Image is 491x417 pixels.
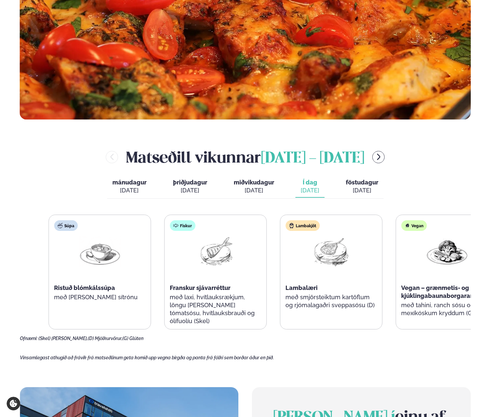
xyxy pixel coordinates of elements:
span: Í dag [301,178,319,186]
button: menu-btn-left [106,151,118,163]
img: Vegan.svg [404,223,410,228]
span: föstudagur [346,179,378,186]
img: Fish.png [194,236,237,267]
img: Vegan.png [426,236,468,267]
img: soup.svg [57,223,63,228]
div: Vegan [401,220,427,231]
img: Lamb-Meat.png [310,236,352,267]
div: [DATE] [173,186,207,194]
span: mánudagur [112,179,147,186]
span: Ofnæmi: [20,336,37,341]
button: mánudagur [DATE] [107,176,152,198]
div: [DATE] [234,186,274,194]
p: með [PERSON_NAME] sítrónu [54,293,145,301]
div: Súpa [54,220,78,231]
div: [DATE] [301,186,319,194]
span: [DATE] - [DATE] [261,151,364,166]
span: miðvikudagur [234,179,274,186]
span: (D) Mjólkurvörur, [88,336,122,341]
div: [DATE] [346,186,378,194]
span: Lambalæri [285,284,318,291]
span: Ristuð blómkálssúpa [54,284,115,291]
span: (Skel) [PERSON_NAME], [38,336,88,341]
span: (G) Glúten [122,336,144,341]
button: menu-btn-right [372,151,385,163]
span: Vinsamlegast athugið að frávik frá matseðlinum geta komið upp vegna birgða og panta frá fólki sem... [20,355,274,360]
button: Í dag [DATE] [295,176,325,198]
div: [DATE] [112,186,147,194]
button: miðvikudagur [DATE] [228,176,279,198]
div: Lambakjöt [285,220,320,231]
button: þriðjudagur [DATE] [168,176,213,198]
img: Lamb.svg [289,223,294,228]
span: Franskur sjávarréttur [170,284,230,291]
img: Soup.png [79,236,121,267]
div: Fiskur [170,220,195,231]
p: með laxi, hvítlauksrækjum, löngu [PERSON_NAME] tómatsósu, hvítlauksbrauði og ólífuolíu (Skel) [170,293,261,325]
a: Cookie settings [7,397,20,410]
img: fish.svg [173,223,178,228]
p: með smjörsteiktum kartöflum og rjómalagaðri sveppasósu (D) [285,293,377,309]
span: Vegan – grænmetis- og kjúklingabaunaborgarar [401,284,472,299]
button: föstudagur [DATE] [340,176,384,198]
span: þriðjudagur [173,179,207,186]
h2: Matseðill vikunnar [126,146,364,168]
